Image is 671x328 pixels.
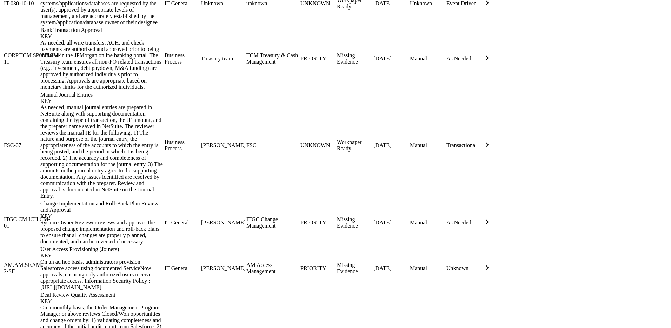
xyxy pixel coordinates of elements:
[40,98,163,104] div: KEY
[446,246,482,291] td: Unknown
[373,219,408,226] div: [DATE]
[201,265,245,271] div: [PERSON_NAME]
[4,142,39,149] div: FSC-07
[201,55,245,62] div: Treasury team
[40,40,163,90] div: As needed, all wire transfers, ACH, and check payments are authorized and approved prior to being...
[40,252,163,259] div: KEY
[300,219,335,226] div: PRIORITY
[246,142,299,149] div: FSC
[40,27,163,40] div: Bank Transaction Approval
[201,0,245,7] div: Unknown
[373,0,408,7] div: [DATE]
[40,201,163,219] div: Change Implementation and Roll-Back Plan Review and Approval
[246,0,299,7] div: unknown
[410,27,445,91] td: Manual
[40,259,163,290] div: On an ad hoc basis, administrators provision Salesforce access using documented ServiceNow approv...
[337,139,372,152] div: Workpaper Ready
[40,33,163,40] div: KEY
[40,213,163,219] div: KEY
[337,262,372,275] div: Missing Evidence
[300,142,335,149] div: UNKNOWN
[201,219,245,226] div: [PERSON_NAME]
[446,91,482,199] td: Transactional
[246,216,299,229] div: ITGC Change Management
[410,200,445,245] td: Manual
[164,91,200,199] td: Business Process
[373,142,408,149] div: [DATE]
[40,104,163,199] div: As needed, manual journal entries are prepared in NetSuite along with supporting documentation co...
[4,262,39,275] div: AM.AM.SF.AM-2-SF
[40,246,163,259] div: User Access Provisioning (Joiners)
[337,216,372,229] div: Missing Evidence
[40,298,163,304] div: KEY
[164,200,200,245] td: IT General
[40,92,163,104] div: Manual Journal Entries
[300,0,335,7] div: UNKNOWN
[300,55,335,62] div: PRIORITY
[4,216,39,229] div: ITGC.CM.ICH.CM-01
[164,246,200,291] td: IT General
[410,246,445,291] td: Manual
[373,55,408,62] div: [DATE]
[446,200,482,245] td: As Needed
[4,0,39,7] div: IT-030-10-10
[373,265,408,271] div: [DATE]
[410,91,445,199] td: Manual
[446,27,482,91] td: As Needed
[40,292,163,304] div: Deal Review Quality Assessment
[300,265,335,271] div: PRIORITY
[337,52,372,65] div: Missing Evidence
[40,219,163,245] div: System Owner Reviewer reviews and approves the proposed change implementation and roll-back plans...
[246,52,299,65] div: TCM Treasury & Cash Management
[201,142,245,149] div: [PERSON_NAME]
[246,262,299,275] div: AM Access Management
[164,27,200,91] td: Business Process
[4,52,39,65] div: CORP.TCM.SP03.TCM-11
